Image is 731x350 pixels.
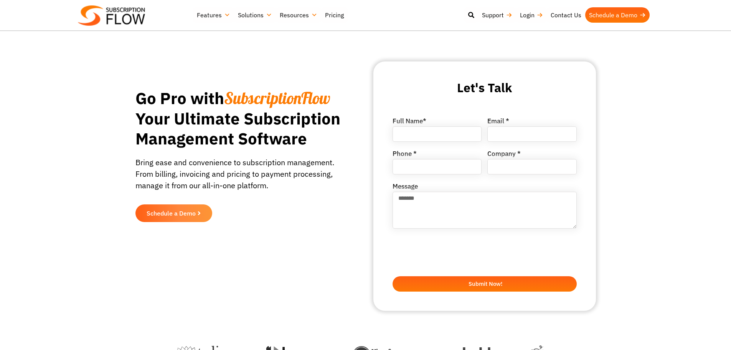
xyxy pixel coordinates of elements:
[516,7,547,23] a: Login
[276,7,321,23] a: Resources
[393,118,426,126] label: Full Name*
[78,5,145,26] img: Subscriptionflow
[135,204,212,222] a: Schedule a Demo
[224,88,330,108] span: SubscriptionFlow
[393,237,509,267] iframe: reCAPTCHA
[321,7,348,23] a: Pricing
[193,7,234,23] a: Features
[393,183,418,192] label: Message
[234,7,276,23] a: Solutions
[469,281,502,287] span: Submit Now!
[147,210,196,216] span: Schedule a Demo
[487,118,509,126] label: Email *
[547,7,585,23] a: Contact Us
[478,7,516,23] a: Support
[135,88,345,149] h1: Go Pro with Your Ultimate Subscription Management Software
[393,151,417,159] label: Phone *
[393,276,577,292] button: Submit Now!
[487,151,521,159] label: Company *
[585,7,650,23] a: Schedule a Demo
[393,81,577,95] h2: Let's Talk
[135,157,345,199] p: Bring ease and convenience to subscription management. From billing, invoicing and pricing to pay...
